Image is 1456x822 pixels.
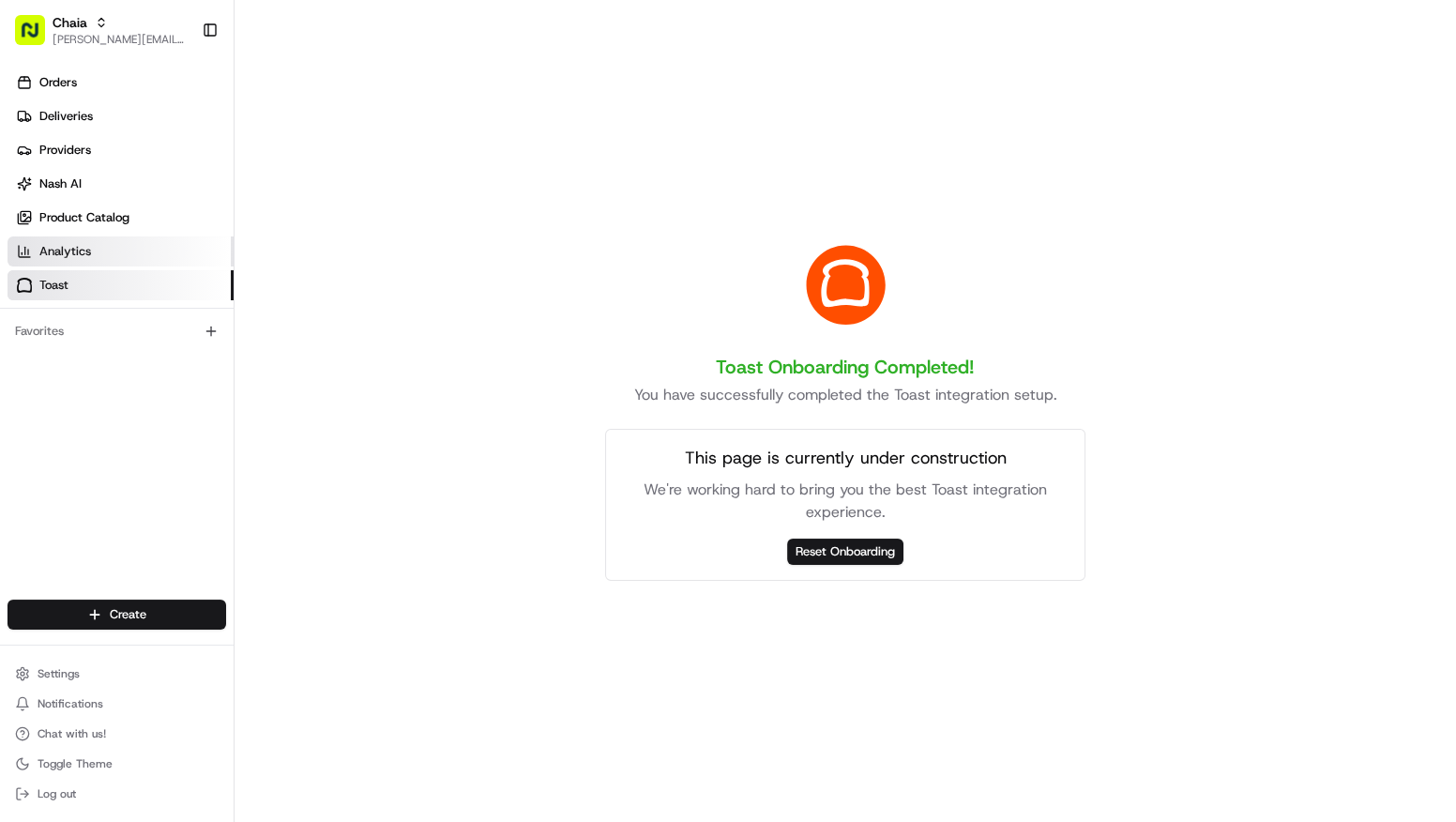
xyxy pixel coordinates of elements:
a: 💻API Documentation [151,265,309,298]
button: Chaia[PERSON_NAME][EMAIL_ADDRESS][DOMAIN_NAME] [8,8,194,53]
p: Toast Onboarding Completed! [605,354,1085,380]
span: Nash AI [39,175,82,192]
p: This page is currently under construction [621,445,1069,471]
button: Log out [8,781,226,807]
button: Create [8,600,226,630]
p: We're working hard to bring you the best Toast integration experience. [621,479,1069,524]
button: Start new chat [319,185,341,207]
img: Nash [19,19,56,56]
div: 📗 [19,274,34,289]
button: Settings [8,661,226,687]
button: Chaia [53,13,87,32]
span: Create [110,606,146,623]
span: Knowledge Base [38,272,144,291]
span: Product Catalog [39,209,129,226]
a: Toast [8,270,234,300]
div: Start new chat [64,179,308,198]
a: Providers [8,135,234,165]
div: Favorites [8,316,226,346]
input: Clear [49,121,310,141]
span: Toggle Theme [38,756,113,771]
button: Toggle Theme [8,751,226,777]
div: 💻 [159,274,174,289]
p: Welcome 👋 [19,75,341,105]
p: You have successfully completed the Toast integration setup. [605,384,1085,406]
span: API Documentation [177,272,301,291]
span: Pylon [187,318,227,332]
span: Chat with us! [38,726,106,741]
img: Toast Logo [800,241,890,327]
div: We're available if you need us! [64,198,237,213]
span: Toast [39,277,68,294]
a: Nash AI [8,169,234,199]
button: Chat with us! [8,721,226,747]
span: Notifications [38,696,103,711]
a: Analytics [8,236,234,266]
span: Log out [38,786,76,801]
img: 1736555255976-a54dd68f-1ca7-489b-9aae-adbdc363a1c4 [19,179,53,213]
span: Providers [39,142,91,159]
a: Deliveries [8,101,234,131]
button: Reset Onboarding [787,539,903,565]
button: [PERSON_NAME][EMAIL_ADDRESS][DOMAIN_NAME] [53,32,187,47]
a: 📗Knowledge Base [11,265,151,298]
a: Product Catalog [8,203,234,233]
span: Settings [38,666,80,681]
a: Orders [8,68,234,98]
img: Toast logo [17,278,32,292]
span: Analytics [39,243,91,260]
a: Powered byPylon [132,317,227,332]
span: Orders [39,74,77,91]
span: Deliveries [39,108,93,125]
button: Notifications [8,691,226,717]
